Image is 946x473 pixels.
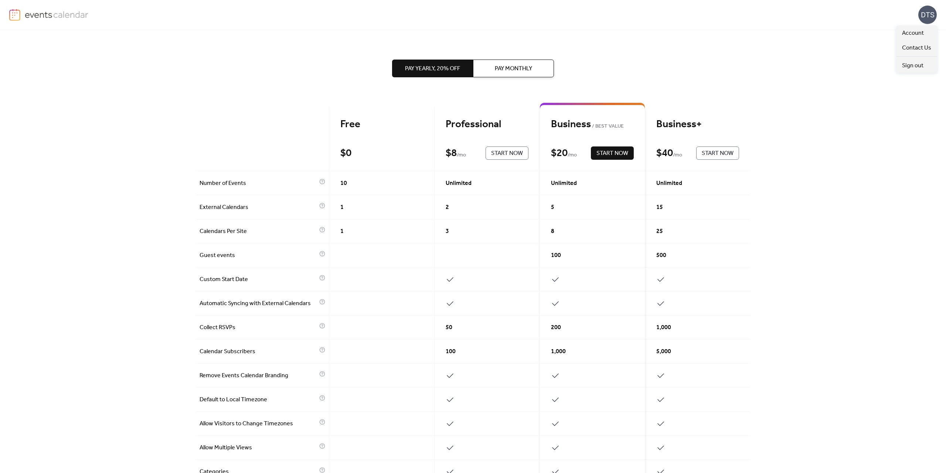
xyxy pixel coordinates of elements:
span: Contact Us [902,44,931,53]
span: 100 [551,251,561,260]
span: 15 [656,203,663,212]
span: Account [902,29,924,38]
span: 3 [446,227,449,236]
span: 1,000 [656,323,671,332]
span: 100 [446,347,456,356]
span: Sign out [902,61,923,70]
div: Business [551,118,634,131]
img: logo-type [25,9,89,20]
span: Unlimited [446,179,472,188]
div: Free [340,118,423,131]
button: Pay Yearly, 20% off [392,60,473,77]
div: $ 8 [446,147,457,160]
span: 500 [656,251,666,260]
span: Start Now [596,149,628,158]
span: 25 [656,227,663,236]
span: 1 [340,203,344,212]
span: External Calendars [200,203,317,212]
span: Remove Events Calendar Branding [200,371,317,380]
span: Guest events [200,251,317,260]
span: Collect RSVPs [200,323,317,332]
span: Allow Multiple Views [200,443,317,452]
div: $ 20 [551,147,568,160]
a: Contact Us [896,40,937,55]
span: 10 [340,179,347,188]
span: 1,000 [551,347,566,356]
span: / mo [457,151,466,160]
span: Calendar Subscribers [200,347,317,356]
span: Pay Yearly, 20% off [405,64,460,73]
span: / mo [673,151,682,160]
span: 5,000 [656,347,671,356]
button: Start Now [486,146,528,160]
span: 5 [551,203,554,212]
span: Number of Events [200,179,317,188]
span: Unlimited [656,179,682,188]
img: logo [9,9,20,21]
span: Custom Start Date [200,275,317,284]
button: Start Now [591,146,634,160]
div: DTS [918,6,937,24]
div: $ 0 [340,147,351,160]
span: Default to Local Timezone [200,395,317,404]
span: Pay Monthly [495,64,532,73]
div: Professional [446,118,528,131]
span: 50 [446,323,452,332]
a: Account [896,26,937,40]
button: Pay Monthly [473,60,554,77]
span: BEST VALUE [591,122,624,131]
span: 200 [551,323,561,332]
span: Start Now [702,149,734,158]
span: / mo [568,151,577,160]
span: 2 [446,203,449,212]
span: Allow Visitors to Change Timezones [200,419,317,428]
div: Business+ [656,118,739,131]
button: Start Now [696,146,739,160]
span: Start Now [491,149,523,158]
span: Automatic Syncing with External Calendars [200,299,317,308]
span: Unlimited [551,179,577,188]
span: 8 [551,227,554,236]
span: Calendars Per Site [200,227,317,236]
div: $ 40 [656,147,673,160]
span: 1 [340,227,344,236]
